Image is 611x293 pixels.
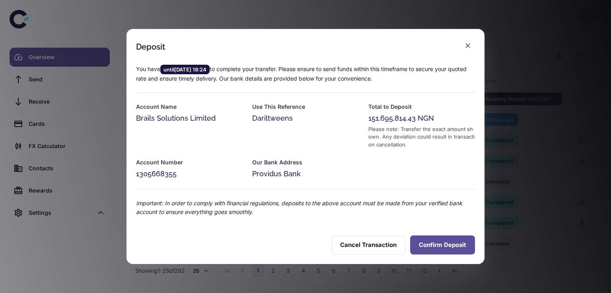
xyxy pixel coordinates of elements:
[136,113,243,124] div: Brails Solutions Limited
[368,102,475,111] h6: Total to Deposit
[136,158,243,167] h6: Account Number
[136,168,243,179] div: 1305668355
[136,42,165,52] div: Deposit
[136,102,243,111] h6: Account Name
[160,66,210,73] span: until [DATE] 18:24
[136,199,475,216] p: Important: In order to comply with financial regulations, deposits to the above account must be m...
[410,235,475,254] button: Confirm Deposit
[368,113,475,124] div: 151,695,814.43 NGN
[252,158,359,167] h6: Our Bank Address
[368,125,475,149] div: Please note: Transfer the exact amount shown. Any deviation could result in transaction cancellat...
[136,65,475,83] p: You have to complete your transfer. Please ensure to send funds within this timeframe to secure y...
[252,102,359,111] h6: Use This Reference
[252,113,359,124] div: Dariltweens
[331,235,405,254] button: Cancel Transaction
[252,168,359,179] div: Providus Bank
